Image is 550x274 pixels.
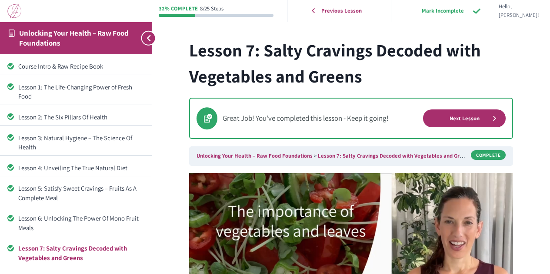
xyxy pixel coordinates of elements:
[18,244,144,262] div: Lesson 7: Salty Cravings Decoded with Vegetables and Greens
[7,113,14,120] div: Completed
[200,6,223,12] div: 8/25 Steps
[7,215,14,221] div: Completed
[471,150,506,160] div: Complete
[18,112,144,122] div: Lesson 2: The Six Pillars Of Health
[318,152,471,159] a: Lesson 7: Salty Cravings Decoded with Vegetables and Greens
[18,62,144,71] div: Course Intro & Raw Recipe Book
[7,245,14,251] div: Completed
[223,112,423,124] div: Great Job! You've completed this lesson - Keep it going!
[189,146,513,165] nav: Breadcrumbs
[18,214,144,232] div: Lesson 6: Unlocking The Power Of Mono Fruit Meals
[7,83,144,101] a: Completed Lesson 1: The Life-Changing Power of Fresh Food
[423,109,506,127] a: Next Lesson
[7,62,144,71] a: Completed Course Intro & Raw Recipe Book
[19,28,129,48] a: Unlocking Your Health – Raw Food Foundations
[7,63,14,69] div: Completed
[137,22,152,54] button: Toggle sidebar navigation
[189,37,513,89] h1: Lesson 7: Salty Cravings Decoded with Vegetables and Greens
[18,133,144,152] div: Lesson 3: Natural Hygiene – The Science Of Health
[7,244,144,262] a: Completed Lesson 7: Salty Cravings Decoded with Vegetables and Greens
[18,184,144,202] div: Lesson 5: Satisfy Sweet Cravings – Fruits As A Complete Meal
[7,164,14,171] div: Completed
[7,214,144,232] a: Completed Lesson 6: Unlocking The Power Of Mono Fruit Meals
[7,112,144,122] a: Completed Lesson 2: The Six Pillars Of Health
[159,6,198,12] div: 32% Complete
[18,163,144,172] div: Lesson 4: Unveiling The True Natural Diet
[7,184,144,202] a: Completed Lesson 5: Satisfy Sweet Cravings – Fruits As A Complete Meal
[7,163,144,172] a: Completed Lesson 4: Unveiling The True Natural Diet
[7,134,14,141] div: Completed
[7,83,14,90] div: Completed
[7,185,14,191] div: Completed
[401,2,485,20] input: Mark Incomplete
[499,2,539,20] span: Hello, [PERSON_NAME]!
[7,133,144,152] a: Completed Lesson 3: Natural Hygiene – The Science Of Health
[197,152,313,159] a: Unlocking Your Health – Raw Food Foundations
[316,7,367,14] span: Previous Lesson
[290,2,388,20] a: Previous Lesson
[18,83,144,101] div: Lesson 1: The Life-Changing Power of Fresh Food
